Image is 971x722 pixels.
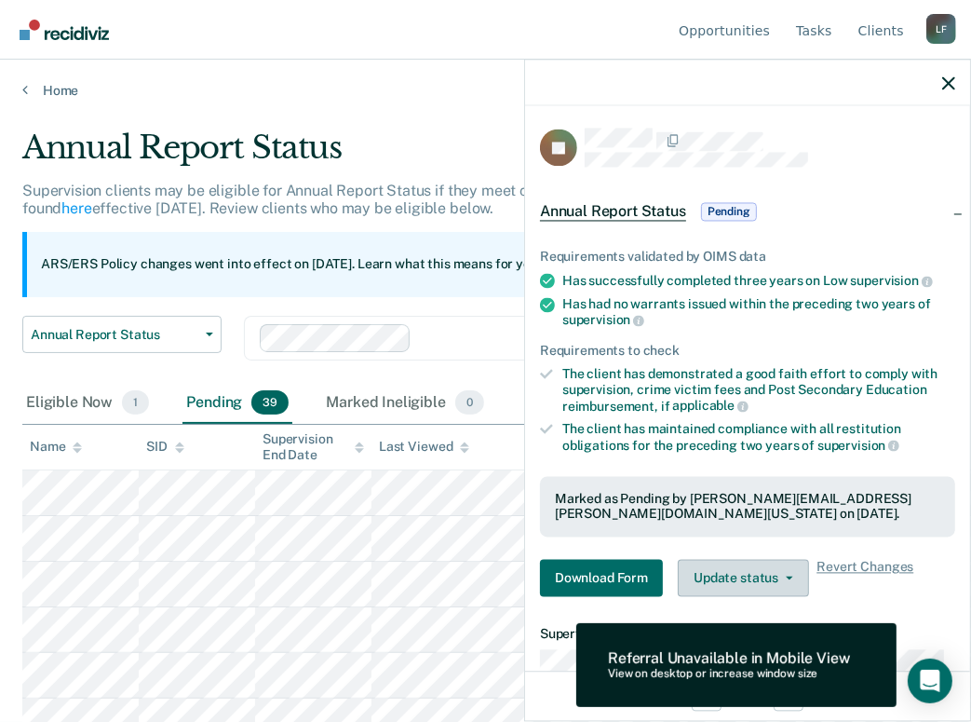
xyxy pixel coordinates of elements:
div: Supervision End Date [263,431,364,463]
div: 27 / 39 [525,671,970,720]
div: SID [146,439,184,455]
div: View on desktop or increase window size [608,668,850,681]
span: supervision [817,438,899,453]
div: Marked as Pending by [PERSON_NAME][EMAIL_ADDRESS][PERSON_NAME][DOMAIN_NAME][US_STATE] on [DATE]. [555,491,940,523]
span: Revert Changes [816,560,913,597]
div: Requirements to check [540,344,955,360]
a: Home [22,82,949,99]
div: Annual Report Status [22,129,897,182]
a: here [61,199,91,217]
div: Open Intercom Messenger [908,659,952,703]
div: Annual Report StatusPending [525,183,970,242]
div: Has had no warrants issued within the preceding two years of [562,296,955,328]
span: applicable [673,399,748,414]
div: Eligible Now [22,383,153,424]
dt: Supervision [540,627,955,643]
span: supervision [851,273,933,288]
div: The client has maintained compliance with all restitution obligations for the preceding two years of [562,422,955,454]
span: 39 [251,390,289,415]
div: Last Viewed [379,439,469,455]
div: Marked Ineligible [322,383,488,424]
img: Recidiviz [20,20,109,40]
p: Supervision clients may be eligible for Annual Report Status if they meet certain criteria. The o... [22,182,826,217]
div: Pending [182,383,292,424]
span: 0 [455,390,484,415]
span: supervision [562,313,644,328]
button: Download Form [540,560,663,597]
div: L F [926,14,956,44]
a: Navigate to form link [540,560,670,597]
span: 1 [122,390,149,415]
div: Referral Unavailable in Mobile View [608,649,850,667]
div: The client has demonstrated a good faith effort to comply with supervision, crime victim fees and... [562,366,955,414]
span: Pending [701,203,757,222]
div: Requirements validated by OIMS data [540,250,955,266]
div: Has successfully completed three years on Low [562,273,955,290]
span: Annual Report Status [31,327,198,343]
span: Annual Report Status [540,203,686,222]
button: Profile dropdown button [926,14,956,44]
button: Update status [678,560,809,597]
p: ARS/ERS Policy changes went into effect on [DATE]. Learn what this means for you: [41,255,566,274]
div: Name [30,439,82,455]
